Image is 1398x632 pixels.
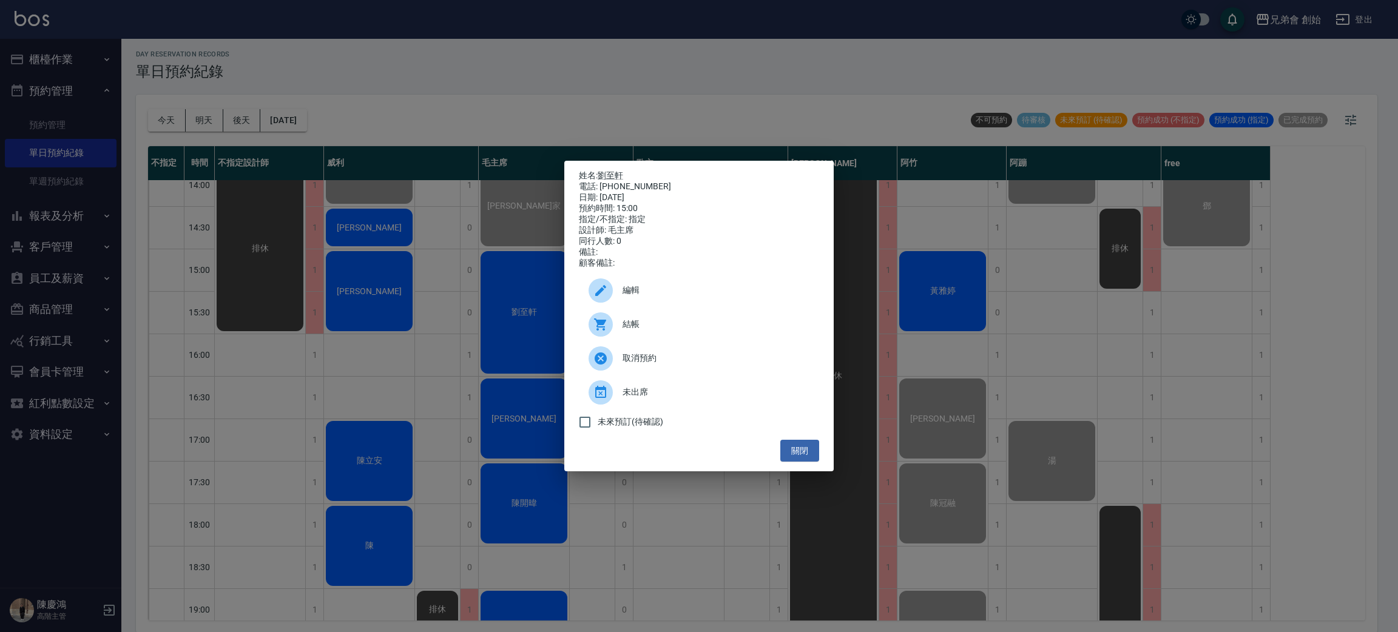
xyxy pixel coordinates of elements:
[598,170,623,180] a: 劉至軒
[780,440,819,462] button: 關閉
[623,386,809,398] span: 未出席
[623,318,809,331] span: 結帳
[579,375,819,409] div: 未出席
[579,308,819,341] a: 結帳
[579,192,819,203] div: 日期: [DATE]
[579,181,819,192] div: 電話: [PHONE_NUMBER]
[579,236,819,247] div: 同行人數: 0
[579,170,819,181] p: 姓名:
[579,203,819,214] div: 預約時間: 15:00
[579,247,819,258] div: 備註:
[579,341,819,375] div: 取消預約
[579,214,819,225] div: 指定/不指定: 指定
[623,352,809,365] span: 取消預約
[579,274,819,308] div: 編輯
[579,258,819,269] div: 顧客備註:
[598,415,663,428] span: 未來預訂(待確認)
[623,284,809,297] span: 編輯
[579,225,819,236] div: 設計師: 毛主席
